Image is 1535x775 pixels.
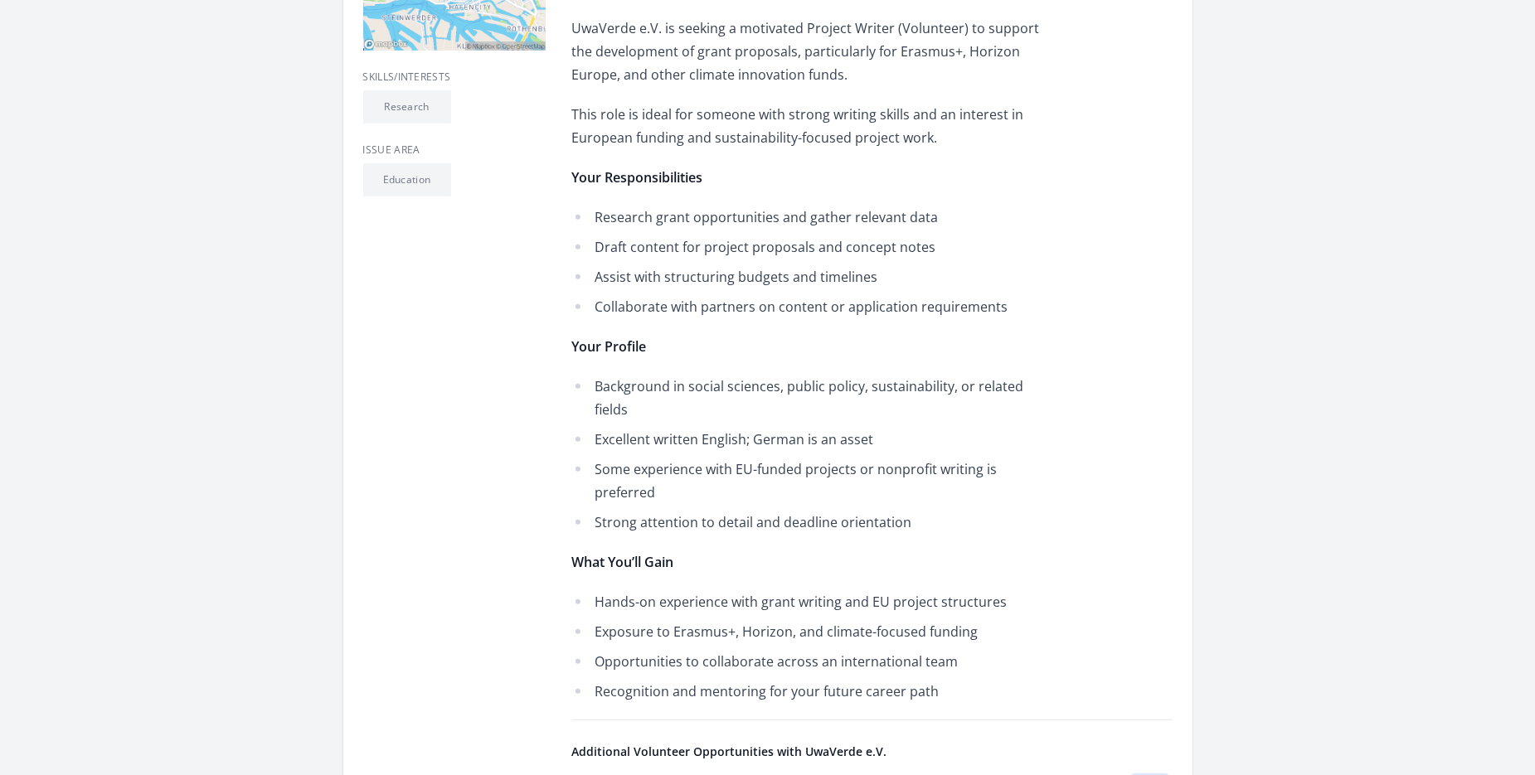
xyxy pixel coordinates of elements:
[572,235,1057,259] li: Draft content for project proposals and concept notes
[572,428,1057,451] li: Excellent written English; German is an asset
[572,511,1057,534] li: Strong attention to detail and deadline orientation
[572,337,647,356] span: Your Profile
[572,105,1024,147] span: This role is ideal for someone with strong writing skills and an interest in European funding and...
[572,168,703,186] span: Your Responsibilities
[363,143,546,157] h3: Issue area
[572,295,1057,318] li: Collaborate with partners on content or application requirements
[572,620,1057,643] li: Exposure to Erasmus+, Horizon, and climate-focused funding
[363,70,546,84] h3: Skills/Interests
[363,90,451,124] li: Research
[572,265,1057,288] li: Assist with structuring budgets and timelines
[572,680,1057,703] li: Recognition and mentoring for your future career path
[572,650,1057,673] li: Opportunities to collaborate across an international team
[595,208,939,226] span: Research grant opportunities and gather relevant data
[572,19,1040,84] span: UwaVerde e.V. is seeking a motivated Project Writer (Volunteer) to support the development of gra...
[595,593,1008,611] span: Hands-on experience with grant writing and EU project structures
[363,163,451,196] li: Education
[572,553,674,571] span: What You’ll Gain
[572,744,1173,760] h4: Additional Volunteer Opportunities with UwaVerde e.V.
[595,377,1024,419] span: Background in social sciences, public policy, sustainability, or related fields
[572,458,1057,504] li: Some experience with EU-funded projects or nonprofit writing is preferred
